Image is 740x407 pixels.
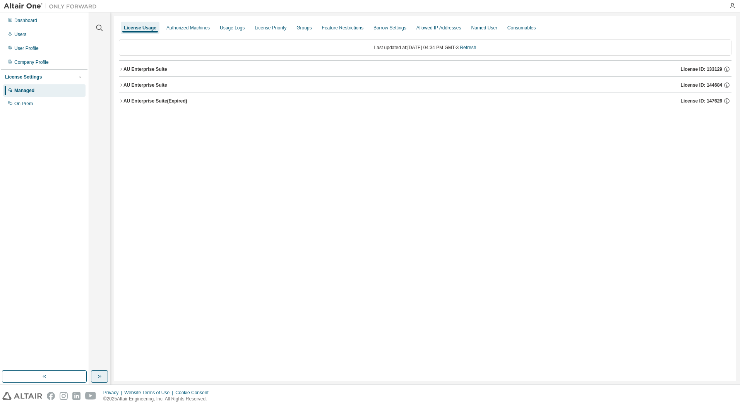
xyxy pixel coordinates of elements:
div: Named User [471,25,497,31]
img: youtube.svg [85,392,96,400]
div: Dashboard [14,17,37,24]
div: Cookie Consent [175,390,213,396]
div: License Usage [124,25,156,31]
div: Allowed IP Addresses [416,25,461,31]
div: Website Terms of Use [124,390,175,396]
a: Refresh [460,45,476,50]
div: Borrow Settings [373,25,406,31]
div: Usage Logs [220,25,245,31]
div: User Profile [14,45,39,51]
div: Company Profile [14,59,49,65]
button: AU Enterprise Suite(Expired)License ID: 147626 [119,92,731,109]
span: License ID: 133129 [681,66,722,72]
div: AU Enterprise Suite (Expired) [123,98,187,104]
div: Last updated at: [DATE] 04:34 PM GMT-3 [119,39,731,56]
img: instagram.svg [60,392,68,400]
div: Consumables [507,25,536,31]
div: Authorized Machines [166,25,210,31]
div: AU Enterprise Suite [123,82,167,88]
button: AU Enterprise SuiteLicense ID: 144684 [119,77,731,94]
div: On Prem [14,101,33,107]
img: facebook.svg [47,392,55,400]
p: © 2025 Altair Engineering, Inc. All Rights Reserved. [103,396,213,402]
div: Feature Restrictions [322,25,363,31]
div: Privacy [103,390,124,396]
div: License Settings [5,74,42,80]
img: Altair One [4,2,101,10]
div: Users [14,31,26,38]
span: License ID: 144684 [681,82,722,88]
div: Managed [14,87,34,94]
div: License Priority [255,25,286,31]
button: AU Enterprise SuiteLicense ID: 133129 [119,61,731,78]
img: linkedin.svg [72,392,81,400]
div: AU Enterprise Suite [123,66,167,72]
div: Groups [296,25,312,31]
img: altair_logo.svg [2,392,42,400]
span: License ID: 147626 [681,98,722,104]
